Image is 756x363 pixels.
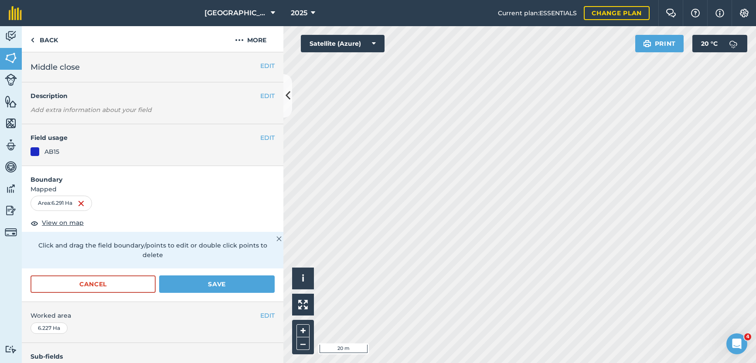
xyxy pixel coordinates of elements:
span: View on map [42,218,84,227]
button: EDIT [260,133,275,142]
div: Area : 6.291 Ha [31,196,92,210]
span: Current plan : ESSENTIALS [498,8,577,18]
img: fieldmargin Logo [9,6,22,20]
button: 20 °C [692,35,747,52]
h4: Sub-fields [22,352,283,361]
button: View on map [31,218,84,228]
p: Click and drag the field boundary/points to edit or double click points to delete [31,241,275,260]
img: Two speech bubbles overlapping with the left bubble in the forefront [666,9,676,17]
em: Add extra information about your field [31,106,152,114]
button: Save [159,275,275,293]
span: Worked area [31,311,275,320]
a: Back [22,26,67,52]
img: svg+xml;base64,PHN2ZyB4bWxucz0iaHR0cDovL3d3dy53My5vcmcvMjAwMC9zdmciIHdpZHRoPSIyMCIgaGVpZ2h0PSIyNC... [235,35,244,45]
span: 2025 [291,8,307,18]
span: 20 ° C [701,35,718,52]
h4: Description [31,91,275,101]
img: svg+xml;base64,PD94bWwgdmVyc2lvbj0iMS4wIiBlbmNvZGluZz0idXRmLTgiPz4KPCEtLSBHZW5lcmF0b3I6IEFkb2JlIE... [5,139,17,152]
img: svg+xml;base64,PD94bWwgdmVyc2lvbj0iMS4wIiBlbmNvZGluZz0idXRmLTgiPz4KPCEtLSBHZW5lcmF0b3I6IEFkb2JlIE... [5,160,17,173]
button: EDIT [260,91,275,101]
img: Four arrows, one pointing top left, one top right, one bottom right and the last bottom left [298,300,308,309]
button: Satellite (Azure) [301,35,385,52]
span: [GEOGRAPHIC_DATA] [204,8,267,18]
button: EDIT [260,61,275,71]
img: svg+xml;base64,PHN2ZyB4bWxucz0iaHR0cDovL3d3dy53My5vcmcvMjAwMC9zdmciIHdpZHRoPSI1NiIgaGVpZ2h0PSI2MC... [5,51,17,64]
div: 6.227 Ha [31,322,68,334]
img: A question mark icon [690,9,701,17]
button: i [292,268,314,289]
img: svg+xml;base64,PHN2ZyB4bWxucz0iaHR0cDovL3d3dy53My5vcmcvMjAwMC9zdmciIHdpZHRoPSI1NiIgaGVpZ2h0PSI2MC... [5,117,17,130]
button: EDIT [260,311,275,320]
img: svg+xml;base64,PD94bWwgdmVyc2lvbj0iMS4wIiBlbmNvZGluZz0idXRmLTgiPz4KPCEtLSBHZW5lcmF0b3I6IEFkb2JlIE... [5,74,17,86]
img: svg+xml;base64,PHN2ZyB4bWxucz0iaHR0cDovL3d3dy53My5vcmcvMjAwMC9zdmciIHdpZHRoPSIyMiIgaGVpZ2h0PSIzMC... [276,234,282,244]
img: svg+xml;base64,PHN2ZyB4bWxucz0iaHR0cDovL3d3dy53My5vcmcvMjAwMC9zdmciIHdpZHRoPSIxNyIgaGVpZ2h0PSIxNy... [715,8,724,18]
button: Cancel [31,275,156,293]
img: svg+xml;base64,PD94bWwgdmVyc2lvbj0iMS4wIiBlbmNvZGluZz0idXRmLTgiPz4KPCEtLSBHZW5lcmF0b3I6IEFkb2JlIE... [5,204,17,217]
img: svg+xml;base64,PD94bWwgdmVyc2lvbj0iMS4wIiBlbmNvZGluZz0idXRmLTgiPz4KPCEtLSBHZW5lcmF0b3I6IEFkb2JlIE... [5,226,17,238]
img: svg+xml;base64,PD94bWwgdmVyc2lvbj0iMS4wIiBlbmNvZGluZz0idXRmLTgiPz4KPCEtLSBHZW5lcmF0b3I6IEFkb2JlIE... [725,35,742,52]
img: svg+xml;base64,PHN2ZyB4bWxucz0iaHR0cDovL3d3dy53My5vcmcvMjAwMC9zdmciIHdpZHRoPSIxOSIgaGVpZ2h0PSIyNC... [643,38,651,49]
h4: Field usage [31,133,260,142]
button: More [218,26,283,52]
a: Change plan [584,6,650,20]
img: A cog icon [739,9,749,17]
h4: Boundary [22,166,283,184]
img: svg+xml;base64,PHN2ZyB4bWxucz0iaHR0cDovL3d3dy53My5vcmcvMjAwMC9zdmciIHdpZHRoPSIxOCIgaGVpZ2h0PSIyNC... [31,218,38,228]
img: svg+xml;base64,PHN2ZyB4bWxucz0iaHR0cDovL3d3dy53My5vcmcvMjAwMC9zdmciIHdpZHRoPSIxNiIgaGVpZ2h0PSIyNC... [78,198,85,209]
button: – [296,337,310,350]
span: Mapped [22,184,283,194]
img: svg+xml;base64,PHN2ZyB4bWxucz0iaHR0cDovL3d3dy53My5vcmcvMjAwMC9zdmciIHdpZHRoPSI5IiBoZWlnaHQ9IjI0Ii... [31,35,34,45]
button: + [296,324,310,337]
img: svg+xml;base64,PHN2ZyB4bWxucz0iaHR0cDovL3d3dy53My5vcmcvMjAwMC9zdmciIHdpZHRoPSI1NiIgaGVpZ2h0PSI2MC... [5,95,17,108]
span: Middle close [31,61,80,73]
span: i [302,273,304,284]
iframe: Intercom live chat [726,333,747,354]
img: svg+xml;base64,PD94bWwgdmVyc2lvbj0iMS4wIiBlbmNvZGluZz0idXRmLTgiPz4KPCEtLSBHZW5lcmF0b3I6IEFkb2JlIE... [5,30,17,43]
span: 4 [744,333,751,340]
img: svg+xml;base64,PD94bWwgdmVyc2lvbj0iMS4wIiBlbmNvZGluZz0idXRmLTgiPz4KPCEtLSBHZW5lcmF0b3I6IEFkb2JlIE... [5,345,17,353]
button: Print [635,35,684,52]
img: svg+xml;base64,PD94bWwgdmVyc2lvbj0iMS4wIiBlbmNvZGluZz0idXRmLTgiPz4KPCEtLSBHZW5lcmF0b3I6IEFkb2JlIE... [5,182,17,195]
div: AB15 [44,147,59,156]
